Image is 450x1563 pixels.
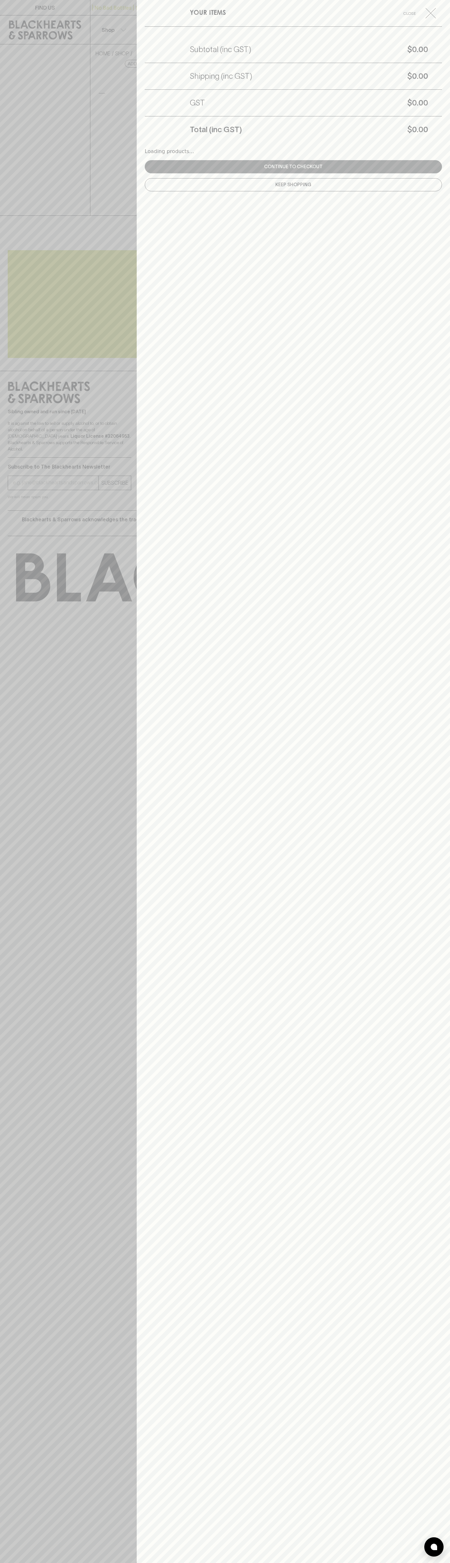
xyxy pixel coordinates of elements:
[190,98,205,108] h5: GST
[252,71,428,81] h5: $0.00
[190,44,251,55] h5: Subtotal (inc GST)
[190,8,226,18] h6: YOUR ITEMS
[190,71,252,81] h5: Shipping (inc GST)
[190,124,242,135] h5: Total (inc GST)
[396,10,423,17] span: Close
[145,148,442,155] div: Loading products...
[242,124,428,135] h5: $0.00
[145,178,442,191] button: Keep Shopping
[396,8,441,18] button: Close
[251,44,428,55] h5: $0.00
[431,1544,437,1550] img: bubble-icon
[205,98,428,108] h5: $0.00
